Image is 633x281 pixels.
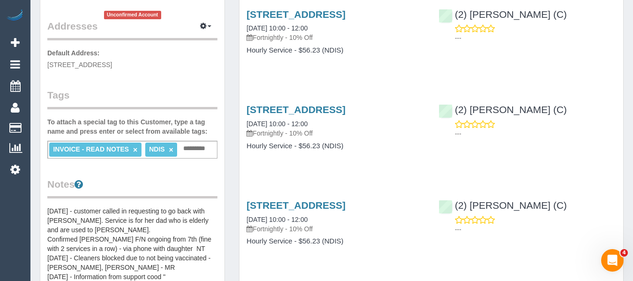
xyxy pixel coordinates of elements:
[6,9,24,23] img: Automaid Logo
[246,46,424,54] h4: Hourly Service - $56.23 (NDIS)
[246,24,307,32] a: [DATE] 10:00 - 12:00
[47,177,217,198] legend: Notes
[133,146,137,154] a: ×
[47,48,100,58] label: Default Address:
[246,200,345,211] a: [STREET_ADDRESS]
[620,249,628,257] span: 4
[246,216,307,223] a: [DATE] 10:00 - 12:00
[53,145,129,153] span: INVOICE - READ NOTES
[246,33,424,42] p: Fortnightly - 10% Off
[455,225,616,234] p: ---
[455,33,616,43] p: ---
[455,129,616,138] p: ---
[47,117,217,136] label: To attach a special tag to this Customer, type a tag name and press enter or select from availabl...
[246,9,345,20] a: [STREET_ADDRESS]
[439,9,567,20] a: (2) [PERSON_NAME] (C)
[601,249,624,272] iframe: Intercom live chat
[439,104,567,115] a: (2) [PERSON_NAME] (C)
[169,146,173,154] a: ×
[246,142,424,150] h4: Hourly Service - $56.23 (NDIS)
[104,11,161,19] span: Unconfirmed Account
[246,129,424,138] p: Fortnightly - 10% Off
[47,61,112,68] span: [STREET_ADDRESS]
[246,237,424,245] h4: Hourly Service - $56.23 (NDIS)
[149,145,164,153] span: NDIS
[47,88,217,109] legend: Tags
[246,224,424,234] p: Fortnightly - 10% Off
[246,104,345,115] a: [STREET_ADDRESS]
[246,120,307,128] a: [DATE] 10:00 - 12:00
[439,200,567,211] a: (2) [PERSON_NAME] (C)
